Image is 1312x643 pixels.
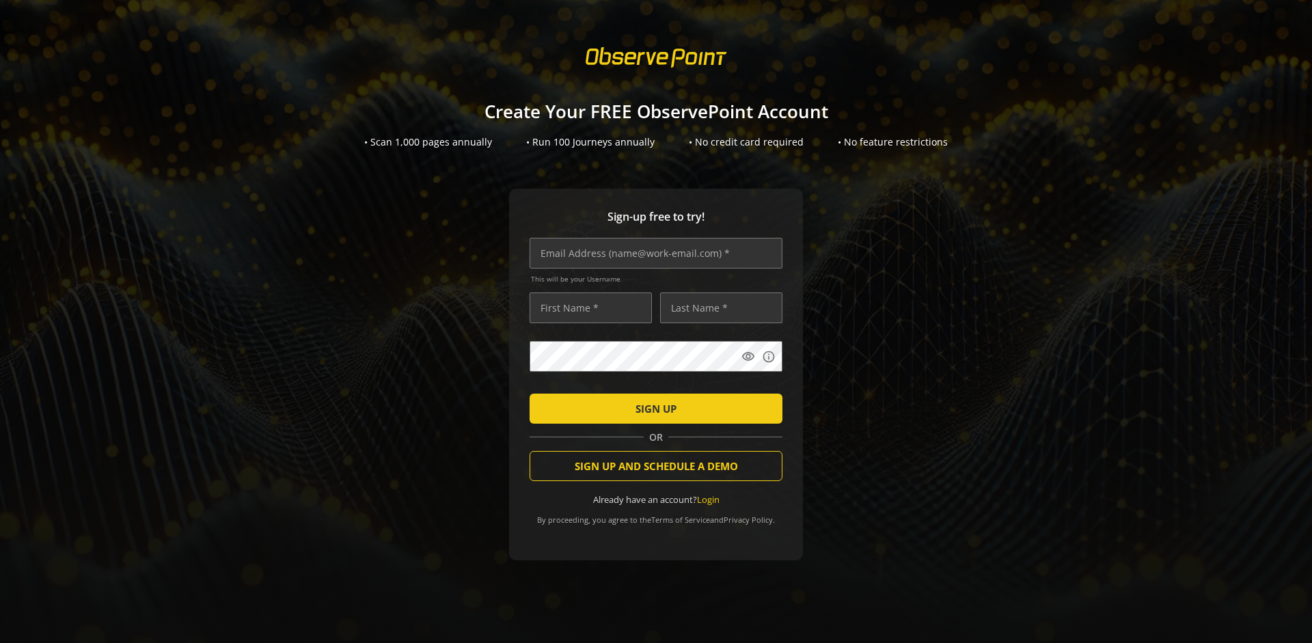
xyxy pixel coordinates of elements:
input: Email Address (name@work-email.com) * [530,238,782,269]
div: • No feature restrictions [838,135,948,149]
span: SIGN UP AND SCHEDULE A DEMO [575,454,738,478]
span: This will be your Username [531,274,782,284]
a: Login [697,493,720,506]
span: SIGN UP [635,396,676,421]
mat-icon: visibility [741,350,755,364]
mat-icon: info [762,350,776,364]
a: Privacy Policy [724,515,773,525]
input: Last Name * [660,292,782,323]
div: • Scan 1,000 pages annually [364,135,492,149]
div: • Run 100 Journeys annually [526,135,655,149]
button: SIGN UP AND SCHEDULE A DEMO [530,451,782,481]
input: First Name * [530,292,652,323]
span: OR [644,430,668,444]
div: By proceeding, you agree to the and . [530,506,782,525]
div: • No credit card required [689,135,804,149]
div: Already have an account? [530,493,782,506]
a: Terms of Service [651,515,710,525]
button: SIGN UP [530,394,782,424]
span: Sign-up free to try! [530,209,782,225]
